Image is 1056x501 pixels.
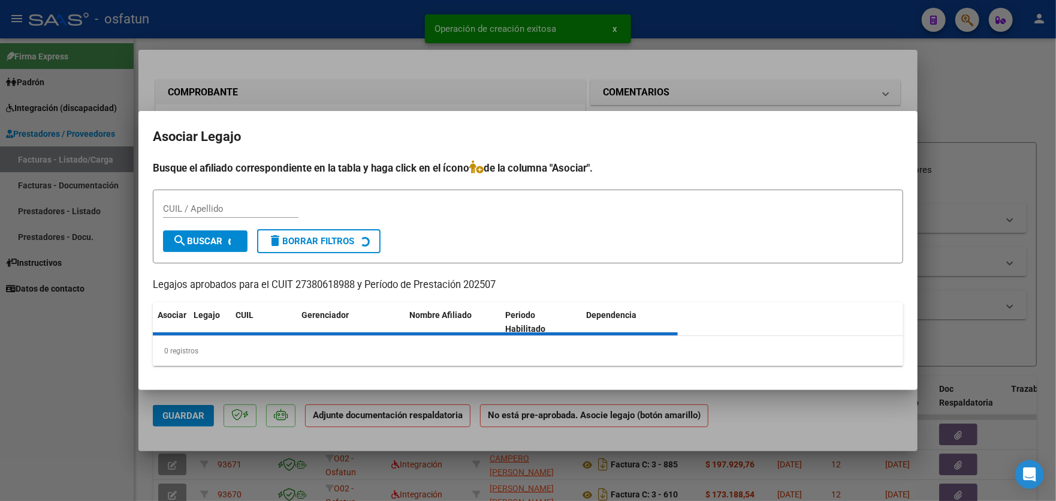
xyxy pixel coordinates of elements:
[297,302,405,342] datatable-header-cell: Gerenciador
[236,310,254,320] span: CUIL
[189,302,231,342] datatable-header-cell: Legajo
[506,310,546,334] span: Periodo Habilitado
[501,302,582,342] datatable-header-cell: Periodo Habilitado
[158,310,186,320] span: Asociar
[268,233,282,248] mat-icon: delete
[231,302,297,342] datatable-header-cell: CUIL
[301,310,349,320] span: Gerenciador
[405,302,501,342] datatable-header-cell: Nombre Afiliado
[587,310,637,320] span: Dependencia
[268,236,354,247] span: Borrar Filtros
[153,336,903,366] div: 0 registros
[163,230,248,252] button: Buscar
[173,233,187,248] mat-icon: search
[582,302,678,342] datatable-header-cell: Dependencia
[409,310,472,320] span: Nombre Afiliado
[194,310,220,320] span: Legajo
[257,229,381,253] button: Borrar Filtros
[153,278,903,293] p: Legajos aprobados para el CUIT 27380618988 y Período de Prestación 202507
[173,236,222,247] span: Buscar
[153,302,189,342] datatable-header-cell: Asociar
[1015,460,1044,489] div: Open Intercom Messenger
[153,160,903,176] h4: Busque el afiliado correspondiente en la tabla y haga click en el ícono de la columna "Asociar".
[153,125,903,148] h2: Asociar Legajo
